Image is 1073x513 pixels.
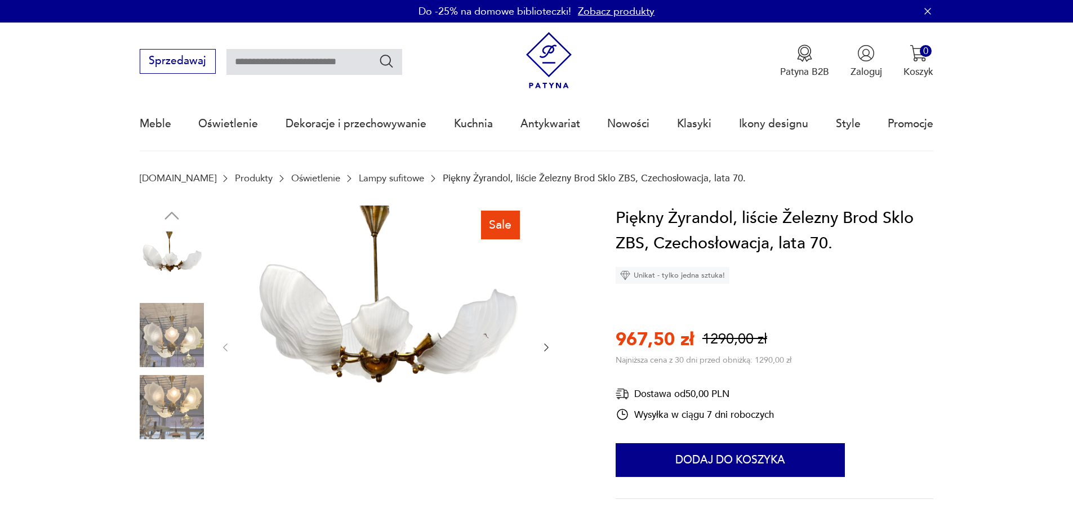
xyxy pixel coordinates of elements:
[903,65,933,78] p: Koszyk
[616,387,629,401] img: Ikona dostawy
[888,98,933,150] a: Promocje
[616,355,791,365] p: Najniższa cena z 30 dni przed obniżką: 1290,00 zł
[443,173,746,184] p: Piękny Żyrandol, liście Železny Brod Sklo ZBS, Czechosłowacja, lata 70.
[616,206,933,257] h1: Piękny Żyrandol, liście Železny Brod Sklo ZBS, Czechosłowacja, lata 70.
[140,231,204,296] img: Zdjęcie produktu Piękny Żyrandol, liście Železny Brod Sklo ZBS, Czechosłowacja, lata 70.
[796,44,813,62] img: Ikona medalu
[286,98,426,150] a: Dekoracje i przechowywanie
[140,303,204,367] img: Zdjęcie produktu Piękny Żyrandol, liście Železny Brod Sklo ZBS, Czechosłowacja, lata 70.
[578,5,655,19] a: Zobacz produkty
[851,44,882,78] button: Zaloguj
[739,98,808,150] a: Ikony designu
[616,327,694,352] p: 967,50 zł
[677,98,711,150] a: Klasyki
[780,44,829,78] a: Ikona medaluPatyna B2B
[903,44,933,78] button: 0Koszyk
[291,173,340,184] a: Oświetlenie
[520,32,577,89] img: Patyna - sklep z meblami i dekoracjami vintage
[607,98,649,150] a: Nowości
[379,53,395,69] button: Szukaj
[359,173,424,184] a: Lampy sufitowe
[140,173,216,184] a: [DOMAIN_NAME]
[140,447,204,511] img: Zdjęcie produktu Piękny Żyrandol, liście Železny Brod Sklo ZBS, Czechosłowacja, lata 70.
[920,45,932,57] div: 0
[910,44,927,62] img: Ikona koszyka
[857,44,875,62] img: Ikonka użytkownika
[836,98,861,150] a: Style
[198,98,258,150] a: Oświetlenie
[140,49,216,74] button: Sprzedawaj
[780,44,829,78] button: Patyna B2B
[418,5,571,19] p: Do -25% na domowe biblioteczki!
[616,443,845,477] button: Dodaj do koszyka
[454,98,493,150] a: Kuchnia
[481,211,520,239] div: Sale
[245,206,527,488] img: Zdjęcie produktu Piękny Żyrandol, liście Železny Brod Sklo ZBS, Czechosłowacja, lata 70.
[780,65,829,78] p: Patyna B2B
[616,387,774,401] div: Dostawa od 50,00 PLN
[851,65,882,78] p: Zaloguj
[140,98,171,150] a: Meble
[235,173,273,184] a: Produkty
[616,408,774,421] div: Wysyłka w ciągu 7 dni roboczych
[702,329,767,349] p: 1290,00 zł
[616,267,729,284] div: Unikat - tylko jedna sztuka!
[140,375,204,439] img: Zdjęcie produktu Piękny Żyrandol, liście Železny Brod Sklo ZBS, Czechosłowacja, lata 70.
[140,57,216,66] a: Sprzedawaj
[620,270,630,280] img: Ikona diamentu
[520,98,580,150] a: Antykwariat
